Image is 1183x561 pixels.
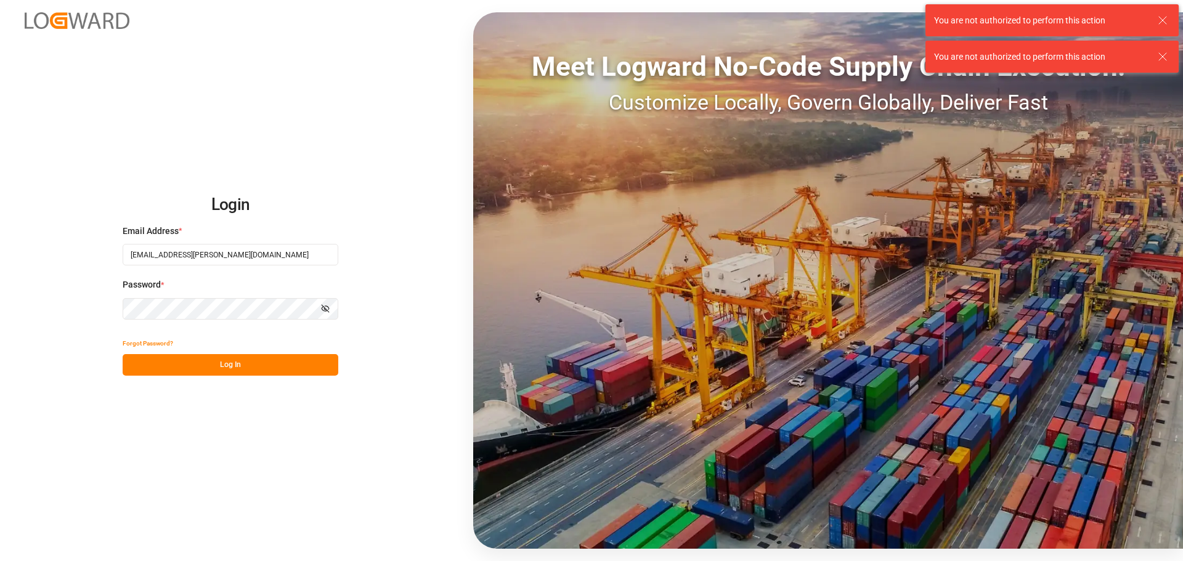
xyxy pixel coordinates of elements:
button: Log In [123,354,338,376]
div: You are not authorized to perform this action [934,50,1146,63]
div: Meet Logward No-Code Supply Chain Execution: [473,46,1183,87]
button: Forgot Password? [123,333,173,354]
input: Enter your email [123,244,338,265]
h2: Login [123,185,338,225]
span: Email Address [123,225,179,238]
span: Password [123,278,161,291]
div: Customize Locally, Govern Globally, Deliver Fast [473,87,1183,118]
img: Logward_new_orange.png [25,12,129,29]
div: You are not authorized to perform this action [934,14,1146,27]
